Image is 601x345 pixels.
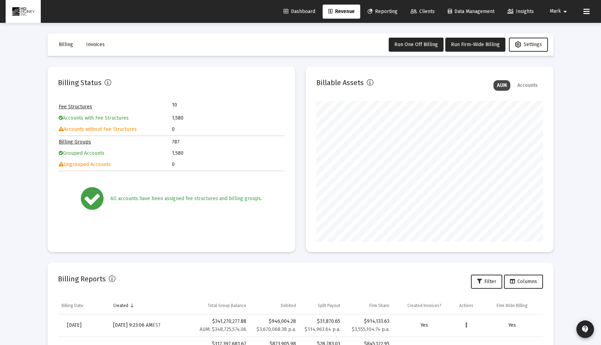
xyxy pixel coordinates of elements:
[323,5,360,19] a: Revenue
[58,77,102,88] h2: Billing Status
[58,273,106,285] h2: Billing Reports
[396,322,452,329] div: Yes
[190,318,246,333] div: $341,270,277.88
[59,104,92,110] a: Fee Structures
[407,303,441,308] div: Created Invoices?
[59,159,171,170] td: Ungrouped Accounts
[344,297,393,314] td: Column Firm Share
[58,297,110,314] td: Column Billing Date
[113,303,128,308] div: Created
[508,8,534,14] span: Insights
[451,41,500,47] span: Run Firm-Wide Billing
[477,279,496,285] span: Filter
[59,41,73,47] span: Billing
[80,38,110,52] button: Invoices
[172,124,284,135] td: 0
[368,8,398,14] span: Reporting
[445,38,505,52] button: Run Firm-Wide Billing
[305,326,340,332] small: $114,963.64 p.a.
[393,297,456,314] td: Column Created Invoices?
[394,41,438,47] span: Run One Off Billing
[59,139,91,145] a: Billing Groups
[509,38,548,52] button: Settings
[482,297,543,314] td: Column Firm Wide Billing
[510,279,537,285] span: Columns
[113,322,183,329] div: [DATE] 9:23:06 AM
[352,326,389,332] small: $3,555,104.74 p.a.
[257,326,296,332] small: $3,670,068.38 p.a.
[62,303,83,308] div: Billing Date
[172,137,284,147] td: 787
[389,38,444,52] button: Run One Off Billing
[316,77,364,88] h2: Billable Assets
[581,325,589,333] mat-icon: contact_support
[456,297,482,314] td: Column Actions
[53,38,79,52] button: Billing
[497,303,528,308] div: Firm Wide Billing
[110,297,187,314] td: Column Created
[86,41,105,47] span: Invoices
[153,322,161,328] small: EST
[67,322,82,328] span: [DATE]
[318,303,340,308] div: Split Payout
[515,41,542,47] span: Settings
[172,159,284,170] td: 0
[411,8,435,14] span: Clients
[448,8,495,14] span: Data Management
[485,322,539,329] div: Yes
[550,8,561,14] span: Mark
[303,318,341,333] div: $31,870.65
[187,297,250,314] td: Column Total Group Balance
[405,5,440,19] a: Clients
[442,5,500,19] a: Data Management
[328,8,355,14] span: Revenue
[369,303,389,308] div: Firm Share
[284,8,315,14] span: Dashboard
[200,326,246,332] small: AUM: $348,725,574.06
[172,113,284,123] td: 1,580
[541,4,578,18] button: Mark
[281,303,296,308] div: Debited
[514,80,541,91] div: Accounts
[59,113,171,123] td: Accounts with Fee Structures
[250,297,299,314] td: Column Debited
[59,148,171,159] td: Grouped Accounts
[347,318,389,325] div: $914,133.63
[110,195,262,202] div: All accounts have been assigned fee structures and billing groups.
[278,5,321,19] a: Dashboard
[471,275,502,289] button: Filter
[253,318,296,325] div: $946,004.28
[11,5,35,19] img: Dashboard
[493,80,510,91] div: AUM
[561,5,569,19] mat-icon: arrow_drop_down
[459,303,473,308] div: Actions
[502,5,539,19] a: Insights
[504,275,543,289] button: Columns
[62,318,87,332] a: [DATE]
[172,148,284,159] td: 1,580
[362,5,403,19] a: Reporting
[208,303,246,308] div: Total Group Balance
[59,124,171,135] td: Accounts without Fee Structures
[299,297,344,314] td: Column Split Payout
[172,102,228,109] td: 10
